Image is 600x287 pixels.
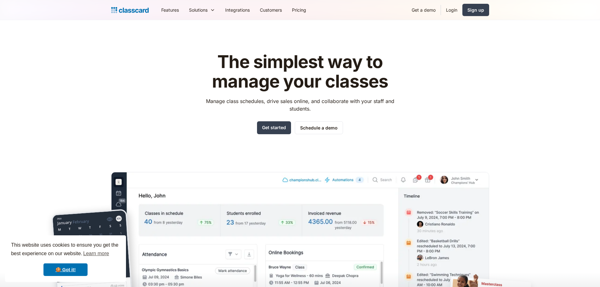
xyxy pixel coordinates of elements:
a: Get started [257,121,291,134]
a: Customers [255,3,287,17]
a: Sign up [462,4,489,16]
h1: The simplest way to manage your classes [200,52,400,91]
a: Pricing [287,3,311,17]
div: cookieconsent [5,235,126,282]
span: This website uses cookies to ensure you get the best experience on our website. [11,241,120,258]
div: Solutions [189,7,208,13]
a: dismiss cookie message [43,263,88,276]
div: Sign up [467,7,484,13]
a: Get a demo [407,3,441,17]
a: Integrations [220,3,255,17]
a: Features [156,3,184,17]
a: Login [441,3,462,17]
div: Solutions [184,3,220,17]
a: home [111,6,149,14]
a: learn more about cookies [82,249,110,258]
p: Manage class schedules, drive sales online, and collaborate with your staff and students. [200,97,400,112]
a: Schedule a demo [295,121,343,134]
